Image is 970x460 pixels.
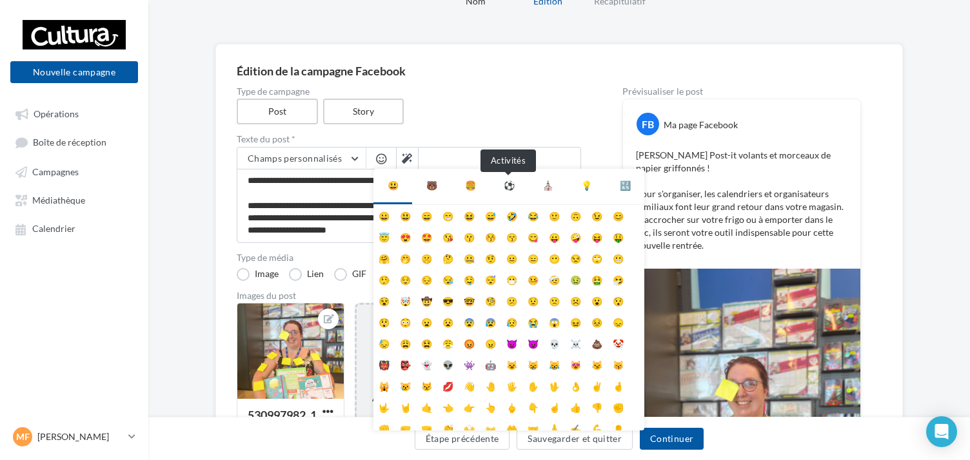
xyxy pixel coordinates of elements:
li: 🤥 [373,269,395,290]
label: Image [237,268,279,281]
li: 😣 [586,311,608,332]
li: ✍ [565,417,586,439]
li: 🤭 [395,247,416,269]
li: 👻 [416,354,437,375]
li: 💋 [437,375,459,396]
li: 🧐 [480,290,501,311]
li: 🙏 [544,417,565,439]
li: 😂 [522,205,544,226]
div: Activités [480,149,536,172]
li: 😷 [501,269,522,290]
li: 🤲 [501,417,522,439]
li: 🖐 [501,375,522,396]
li: 🤠 [416,290,437,311]
li: 🤞 [608,375,629,396]
li: 👾 [459,354,480,375]
li: 😘 [437,226,459,247]
span: Campagnes [32,166,79,177]
button: Sauvegarder et quitter [517,428,633,450]
li: 😟 [522,290,544,311]
li: 👈 [437,396,459,417]
label: Texte du post * [237,135,581,144]
li: 😀 [373,205,395,226]
li: 😚 [480,226,501,247]
li: 👎 [586,396,608,417]
li: 🤢 [565,269,586,290]
li: 😝 [586,226,608,247]
li: 😪 [437,269,459,290]
label: Post [237,99,318,124]
li: 🙌 [459,417,480,439]
li: 😭 [522,311,544,332]
button: Nouvelle campagne [10,61,138,83]
li: 🤩 [416,226,437,247]
li: 👺 [395,354,416,375]
a: Opérations [8,102,141,125]
li: 💀 [544,332,565,354]
li: 🤡 [608,332,629,354]
li: 🤨 [480,247,501,269]
li: 💩 [586,332,608,354]
li: 😒 [565,247,586,269]
li: 😾 [416,375,437,396]
li: 😕 [501,290,522,311]
li: 🤫 [416,247,437,269]
li: 🤑 [608,226,629,247]
li: 😐 [501,247,522,269]
li: 😥 [501,311,522,332]
li: 👆 [480,396,501,417]
li: 😋 [522,226,544,247]
li: 🤧 [608,269,629,290]
div: Images du post [237,291,581,300]
li: 😶 [544,247,565,269]
div: ⛪ [542,179,553,192]
li: 🙀 [373,375,395,396]
li: 🤘 [395,396,416,417]
li: 😊 [608,205,629,226]
li: 😨 [459,311,480,332]
li: 👍 [565,396,586,417]
li: 😲 [373,311,395,332]
div: Prévisualiser le post [622,87,861,96]
li: 😓 [373,332,395,354]
li: 😫 [416,332,437,354]
li: 🤜 [416,417,437,439]
div: Édition de la campagne Facebook [237,65,882,77]
span: Médiathèque [32,195,85,206]
li: 👽 [437,354,459,375]
label: Lien [289,268,324,281]
li: 🤗 [373,247,395,269]
li: 👇 [522,396,544,417]
li: 🤚 [480,375,501,396]
li: 🤛 [395,417,416,439]
li: 🤙 [416,396,437,417]
li: 😬 [608,247,629,269]
li: 💪 [586,417,608,439]
a: MF [PERSON_NAME] [10,425,138,449]
div: ⚽ [504,179,515,192]
li: 😯 [608,290,629,311]
button: Champs personnalisés [237,148,366,169]
span: MF [16,430,30,443]
li: 🙄 [586,247,608,269]
div: 😃 [388,179,399,192]
li: 🤯 [395,290,416,311]
li: 👊 [373,417,395,439]
label: Type de média [237,253,581,262]
li: 😄 [416,205,437,226]
button: Étape précédente [415,428,510,450]
li: 😮 [586,290,608,311]
li: 😿 [395,375,416,396]
a: Campagnes [8,160,141,183]
li: 😙 [501,226,522,247]
li: 😡 [459,332,480,354]
li: 😆 [459,205,480,226]
a: Médiathèque [8,188,141,211]
li: 🤪 [565,226,586,247]
li: 👂 [608,417,629,439]
span: Champs personnalisés [248,153,342,164]
li: 😗 [459,226,480,247]
li: 😩 [395,332,416,354]
span: Opérations [34,108,79,119]
li: 🤓 [459,290,480,311]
